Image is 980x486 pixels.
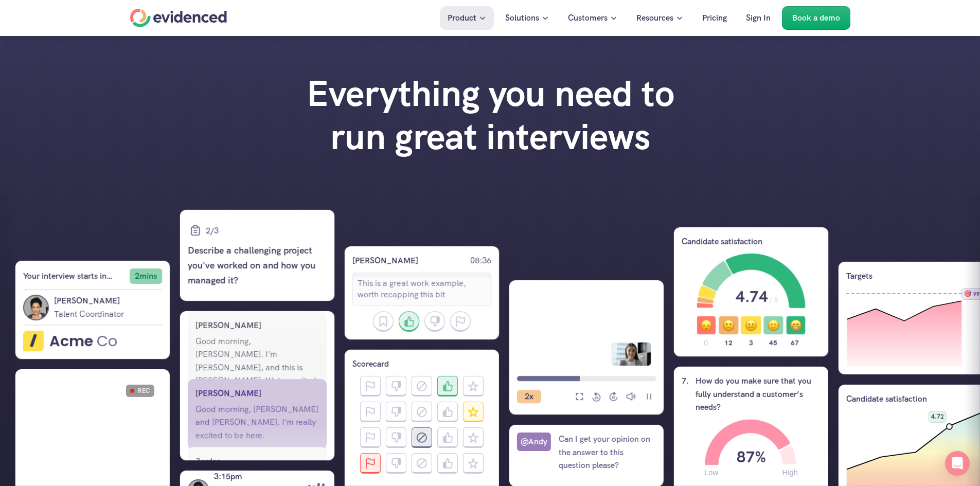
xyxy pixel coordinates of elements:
div: Open Intercom Messenger [945,451,970,476]
p: Customers [568,11,608,25]
p: Book a demo [792,11,840,25]
h1: Everything you need to run great interviews [284,72,696,158]
a: Book a demo [782,6,850,30]
p: Pricing [702,11,727,25]
a: Pricing [694,6,735,30]
p: Product [448,11,476,25]
p: Sign In [746,11,771,25]
p: Resources [636,11,673,25]
p: Solutions [505,11,539,25]
a: Sign In [738,6,778,30]
a: Home [130,9,227,27]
